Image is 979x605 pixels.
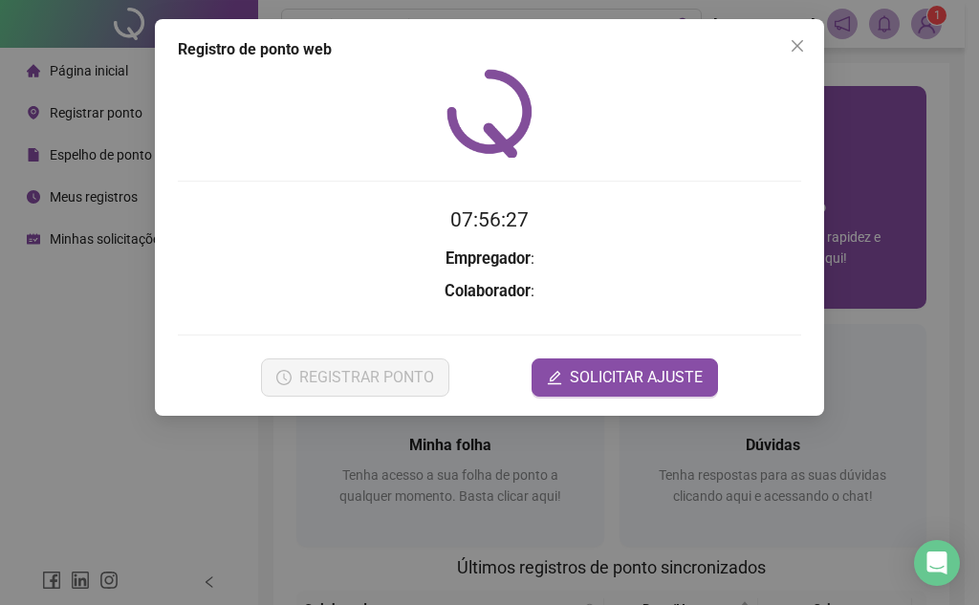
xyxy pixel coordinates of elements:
[446,69,533,158] img: QRPoint
[178,247,801,271] h3: :
[450,208,529,231] time: 07:56:27
[782,31,813,61] button: Close
[547,370,562,385] span: edit
[446,249,531,268] strong: Empregador
[261,358,449,397] button: REGISTRAR PONTO
[532,358,718,397] button: editSOLICITAR AJUSTE
[178,279,801,304] h3: :
[790,38,805,54] span: close
[914,540,960,586] div: Open Intercom Messenger
[445,282,531,300] strong: Colaborador
[178,38,801,61] div: Registro de ponto web
[570,366,703,389] span: SOLICITAR AJUSTE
